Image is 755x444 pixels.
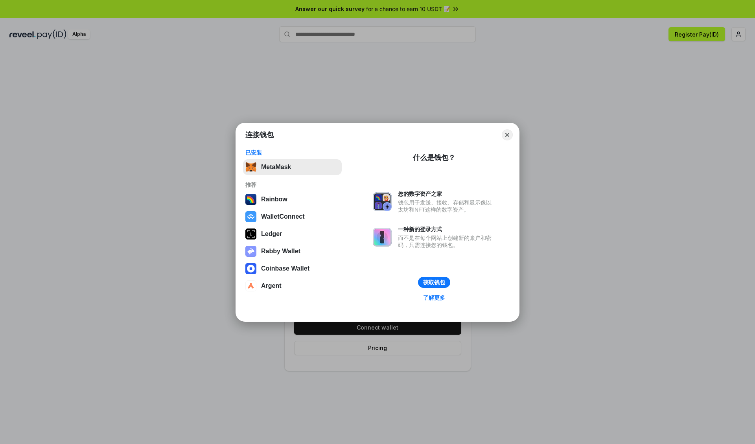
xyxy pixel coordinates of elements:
[418,293,450,303] a: 了解更多
[243,278,342,294] button: Argent
[502,129,513,140] button: Close
[245,228,256,240] img: svg+xml,%3Csvg%20xmlns%3D%22http%3A%2F%2Fwww.w3.org%2F2000%2Fsvg%22%20width%3D%2228%22%20height%3...
[398,199,495,213] div: 钱包用于发送、接收、存储和显示像以太坊和NFT这样的数字资产。
[261,265,309,272] div: Coinbase Wallet
[245,263,256,274] img: svg+xml,%3Csvg%20width%3D%2228%22%20height%3D%2228%22%20viewBox%3D%220%200%2028%2028%22%20fill%3D...
[243,209,342,225] button: WalletConnect
[398,190,495,197] div: 您的数字资产之家
[398,226,495,233] div: 一种新的登录方式
[243,192,342,207] button: Rainbow
[243,159,342,175] button: MetaMask
[245,149,339,156] div: 已安装
[373,228,392,247] img: svg+xml,%3Csvg%20xmlns%3D%22http%3A%2F%2Fwww.w3.org%2F2000%2Fsvg%22%20fill%3D%22none%22%20viewBox...
[243,226,342,242] button: Ledger
[261,196,287,203] div: Rainbow
[261,282,282,289] div: Argent
[261,213,305,220] div: WalletConnect
[423,294,445,301] div: 了解更多
[261,164,291,171] div: MetaMask
[261,248,300,255] div: Rabby Wallet
[243,243,342,259] button: Rabby Wallet
[261,230,282,238] div: Ledger
[245,211,256,222] img: svg+xml,%3Csvg%20width%3D%2228%22%20height%3D%2228%22%20viewBox%3D%220%200%2028%2028%22%20fill%3D...
[423,279,445,286] div: 获取钱包
[245,194,256,205] img: svg+xml,%3Csvg%20width%3D%22120%22%20height%3D%22120%22%20viewBox%3D%220%200%20120%20120%22%20fil...
[245,162,256,173] img: svg+xml,%3Csvg%20fill%3D%22none%22%20height%3D%2233%22%20viewBox%3D%220%200%2035%2033%22%20width%...
[245,280,256,291] img: svg+xml,%3Csvg%20width%3D%2228%22%20height%3D%2228%22%20viewBox%3D%220%200%2028%2028%22%20fill%3D...
[243,261,342,276] button: Coinbase Wallet
[373,192,392,211] img: svg+xml,%3Csvg%20xmlns%3D%22http%3A%2F%2Fwww.w3.org%2F2000%2Fsvg%22%20fill%3D%22none%22%20viewBox...
[418,277,450,288] button: 获取钱包
[245,181,339,188] div: 推荐
[245,246,256,257] img: svg+xml,%3Csvg%20xmlns%3D%22http%3A%2F%2Fwww.w3.org%2F2000%2Fsvg%22%20fill%3D%22none%22%20viewBox...
[413,153,455,162] div: 什么是钱包？
[245,130,274,140] h1: 连接钱包
[398,234,495,249] div: 而不是在每个网站上创建新的账户和密码，只需连接您的钱包。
